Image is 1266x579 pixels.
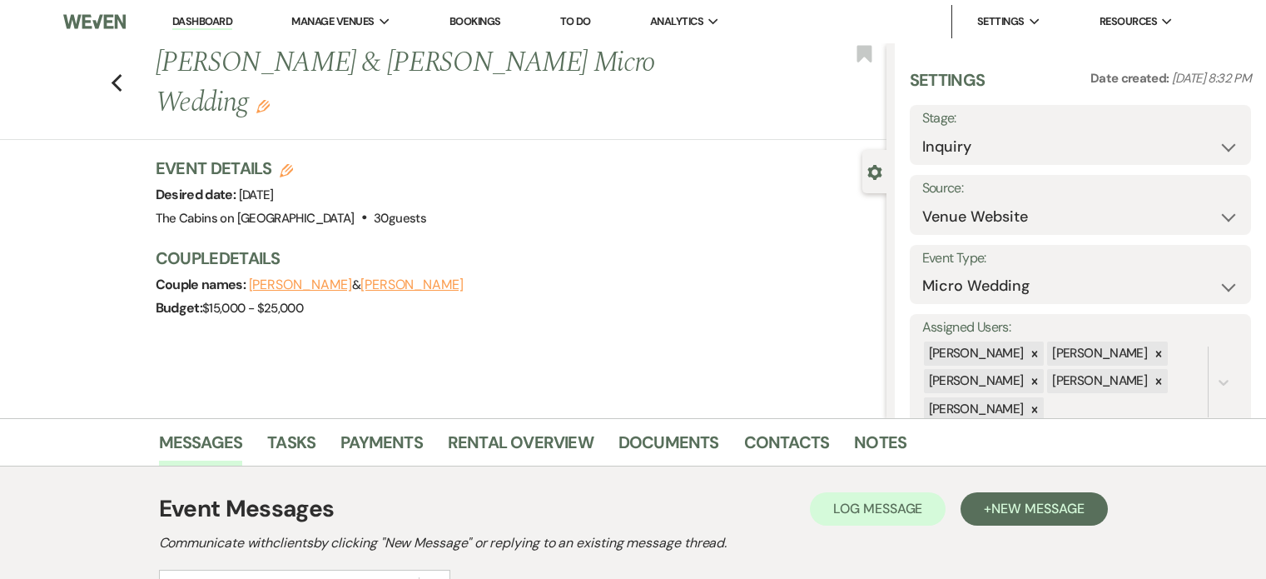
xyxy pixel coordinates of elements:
[156,186,239,203] span: Desired date:
[744,429,830,466] a: Contacts
[202,300,303,317] span: $15,000 - $25,000
[924,369,1026,393] div: [PERSON_NAME]
[159,429,243,466] a: Messages
[991,500,1084,517] span: New Message
[256,98,270,113] button: Edit
[63,4,126,39] img: Weven Logo
[650,13,703,30] span: Analytics
[922,316,1239,340] label: Assigned Users:
[1047,369,1149,393] div: [PERSON_NAME]
[810,492,946,526] button: Log Message
[833,500,922,517] span: Log Message
[924,397,1026,422] div: [PERSON_NAME]
[977,13,1025,30] span: Settings
[159,492,335,527] h1: Event Messages
[867,163,882,179] button: Close lead details
[854,429,906,466] a: Notes
[249,277,464,293] span: &
[249,278,352,292] button: [PERSON_NAME]
[922,247,1239,271] label: Event Type:
[449,14,501,28] a: Bookings
[239,187,274,203] span: [DATE]
[618,429,719,466] a: Documents
[924,342,1026,366] div: [PERSON_NAME]
[1100,13,1157,30] span: Resources
[922,107,1239,131] label: Stage:
[922,177,1239,201] label: Source:
[961,492,1107,526] button: +New Message
[156,157,426,180] h3: Event Details
[156,276,249,293] span: Couple names:
[1090,70,1172,87] span: Date created:
[360,278,464,292] button: [PERSON_NAME]
[448,429,593,466] a: Rental Overview
[340,429,423,466] a: Payments
[156,210,355,227] span: The Cabins on [GEOGRAPHIC_DATA]
[1172,70,1251,87] span: [DATE] 8:32 PM
[374,210,426,227] span: 30 guests
[156,43,734,122] h1: [PERSON_NAME] & [PERSON_NAME] Micro Wedding
[560,14,591,28] a: To Do
[156,247,870,270] h3: Couple Details
[910,68,985,105] h3: Settings
[1047,342,1149,366] div: [PERSON_NAME]
[267,429,315,466] a: Tasks
[291,13,374,30] span: Manage Venues
[156,299,203,317] span: Budget:
[159,533,1108,553] h2: Communicate with clients by clicking "New Message" or replying to an existing message thread.
[172,14,232,30] a: Dashboard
